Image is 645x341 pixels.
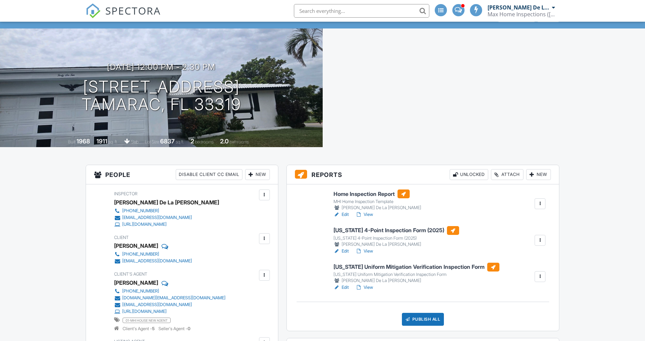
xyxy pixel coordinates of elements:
[114,272,147,277] span: Client's Agent
[488,11,555,18] div: Max Home Inspections (Tri County)
[176,139,184,144] span: sq.ft.
[145,139,159,144] span: Lot Size
[402,313,444,326] div: Publish All
[122,258,192,264] div: [EMAIL_ADDRESS][DOMAIN_NAME]
[488,4,550,11] div: [PERSON_NAME] De La [PERSON_NAME]
[356,211,373,218] a: View
[220,138,229,145] div: 2.0
[114,235,129,240] span: Client
[114,241,158,251] div: [PERSON_NAME]
[491,169,523,180] div: Attach
[334,277,499,284] div: [PERSON_NAME] De La [PERSON_NAME]
[498,13,535,22] div: Client View
[160,138,175,145] div: 6837
[82,78,241,114] h1: [STREET_ADDRESS] Tamarac, FL 33319
[334,263,499,272] h6: [US_STATE] Uniform Mitigation Verification Inspection Form
[537,13,559,22] div: More
[68,139,76,144] span: Built
[114,221,214,228] a: [URL][DOMAIN_NAME]
[114,288,225,295] a: [PHONE_NUMBER]
[114,207,214,214] a: [PHONE_NUMBER]
[122,208,159,214] div: [PHONE_NUMBER]
[158,326,190,331] span: Seller's Agent -
[334,284,349,291] a: Edit
[114,214,214,221] a: [EMAIL_ADDRESS][DOMAIN_NAME]
[122,309,167,314] div: [URL][DOMAIN_NAME]
[123,318,171,323] span: 01-mhi house new agent
[526,169,551,180] div: New
[107,62,215,72] h3: [DATE] 12:00 pm - 2:30 pm
[114,258,192,264] a: [EMAIL_ADDRESS][DOMAIN_NAME]
[105,3,161,18] span: SPECTORA
[334,272,499,277] div: [US_STATE] Uniform Mitigation Verification Inspection Form
[450,169,488,180] div: Unlocked
[86,9,161,23] a: SPECTORA
[114,191,137,196] span: Inspector
[86,3,101,18] img: The Best Home Inspection Software - Spectora
[294,4,429,18] input: Search everything...
[152,326,155,331] strong: 5
[356,248,373,255] a: View
[356,284,373,291] a: View
[122,215,192,220] div: [EMAIL_ADDRESS][DOMAIN_NAME]
[114,308,225,315] a: [URL][DOMAIN_NAME]
[334,204,421,211] div: [PERSON_NAME] De La [PERSON_NAME]
[334,226,459,248] a: [US_STATE] 4-Point Inspection Form (2025) [US_STATE] 4-Point Inspection Form (2025) [PERSON_NAME]...
[86,165,278,184] h3: People
[334,226,459,235] h6: [US_STATE] 4-Point Inspection Form (2025)
[195,139,214,144] span: bedrooms
[334,236,459,241] div: [US_STATE] 4-Point Inspection Form (2025)
[334,189,421,211] a: Home Inspection Report MHI Home Inspection Template [PERSON_NAME] De La [PERSON_NAME]
[77,138,90,145] div: 1968
[334,241,459,248] div: [PERSON_NAME] De La [PERSON_NAME]
[334,248,349,255] a: Edit
[334,211,349,218] a: Edit
[131,139,138,144] span: slab
[122,222,167,227] div: [URL][DOMAIN_NAME]
[108,139,118,144] span: sq. ft.
[96,138,107,145] div: 1911
[122,302,192,307] div: [EMAIL_ADDRESS][DOMAIN_NAME]
[188,326,190,331] strong: 0
[334,263,499,284] a: [US_STATE] Uniform Mitigation Verification Inspection Form [US_STATE] Uniform Mitigation Verifica...
[191,138,194,145] div: 2
[122,288,159,294] div: [PHONE_NUMBER]
[114,295,225,301] a: [DOMAIN_NAME][EMAIL_ADDRESS][DOMAIN_NAME]
[114,278,158,288] a: [PERSON_NAME]
[114,197,219,207] div: [PERSON_NAME] De La [PERSON_NAME]
[122,295,225,301] div: [DOMAIN_NAME][EMAIL_ADDRESS][DOMAIN_NAME]
[114,251,192,258] a: [PHONE_NUMBER]
[334,199,421,204] div: MHI Home Inspection Template
[334,189,421,198] h6: Home Inspection Report
[245,169,270,180] div: New
[287,165,559,184] h3: Reports
[230,139,249,144] span: bathrooms
[123,326,156,331] span: Client's Agent -
[122,252,159,257] div: [PHONE_NUMBER]
[176,169,242,180] div: Disable Client CC Email
[114,301,225,308] a: [EMAIL_ADDRESS][DOMAIN_NAME]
